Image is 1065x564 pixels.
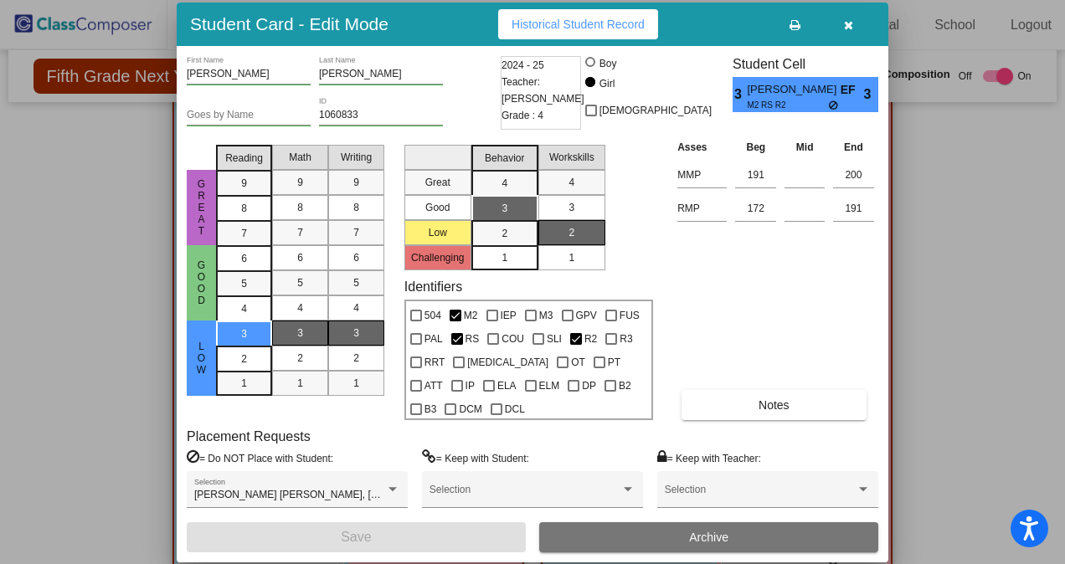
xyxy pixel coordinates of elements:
[620,305,640,326] span: FUS
[731,138,780,156] th: Beg
[497,376,517,396] span: ELA
[747,81,840,99] span: [PERSON_NAME]
[241,326,247,341] span: 3
[353,376,359,391] span: 1
[502,176,507,191] span: 4
[505,399,525,419] span: DCL
[353,300,359,315] span: 4
[424,376,443,396] span: ATT
[289,150,311,165] span: Math
[502,329,524,349] span: COU
[599,56,617,71] div: Boy
[498,9,658,39] button: Historical Student Record
[424,399,437,419] span: B3
[297,275,303,290] span: 5
[512,18,645,31] span: Historical Student Record
[194,489,450,500] span: [PERSON_NAME] [PERSON_NAME], [PERSON_NAME]
[502,57,544,74] span: 2024 - 25
[187,428,311,444] label: Placement Requests
[677,162,727,187] input: assessment
[841,81,864,99] span: EF
[341,150,372,165] span: Writing
[673,138,731,156] th: Asses
[194,178,209,237] span: Great
[241,251,247,266] span: 6
[502,74,584,107] span: Teacher: [PERSON_NAME]
[502,226,507,241] span: 2
[569,225,574,240] span: 2
[241,376,247,391] span: 1
[576,305,597,326] span: GPV
[241,176,247,191] span: 9
[502,250,507,265] span: 1
[571,352,585,372] span: OT
[241,226,247,241] span: 7
[297,300,303,315] span: 4
[689,531,728,544] span: Archive
[353,225,359,240] span: 7
[569,250,574,265] span: 1
[501,305,517,326] span: IEP
[190,13,388,34] h3: Student Card - Edit Mode
[319,110,443,121] input: Enter ID
[241,351,247,367] span: 2
[829,138,878,156] th: End
[569,200,574,215] span: 3
[404,279,462,295] label: Identifiers
[582,376,596,396] span: DP
[584,329,597,349] span: R2
[194,341,209,376] span: Low
[539,305,553,326] span: M3
[422,449,529,466] label: = Keep with Student:
[569,175,574,190] span: 4
[241,301,247,316] span: 4
[424,352,445,372] span: RRT
[466,376,475,396] span: IP
[297,351,303,366] span: 2
[353,326,359,341] span: 3
[620,329,632,349] span: R3
[341,530,371,544] span: Save
[864,85,878,105] span: 3
[682,390,866,420] button: Notes
[297,200,303,215] span: 8
[459,399,481,419] span: DCM
[225,151,263,166] span: Reading
[502,201,507,216] span: 3
[747,99,828,111] span: M2 RS R2
[353,250,359,265] span: 6
[599,100,712,120] span: [DEMOGRAPHIC_DATA]
[464,305,478,326] span: M2
[759,398,790,412] span: Notes
[187,449,333,466] label: = Do NOT Place with Student:
[194,259,209,306] span: Good
[297,376,303,391] span: 1
[353,175,359,190] span: 9
[241,276,247,291] span: 5
[467,352,548,372] span: [MEDICAL_DATA]
[241,201,247,216] span: 8
[424,305,441,326] span: 504
[547,329,562,349] span: SLI
[657,449,761,466] label: = Keep with Teacher:
[466,329,480,349] span: RS
[424,329,443,349] span: PAL
[780,138,829,156] th: Mid
[297,326,303,341] span: 3
[539,522,878,552] button: Archive
[599,76,615,91] div: Girl
[485,151,524,166] span: Behavior
[353,275,359,290] span: 5
[502,107,543,124] span: Grade : 4
[608,352,620,372] span: PT
[549,150,594,165] span: Workskills
[297,225,303,240] span: 7
[297,250,303,265] span: 6
[353,351,359,366] span: 2
[677,196,727,221] input: assessment
[187,522,526,552] button: Save
[353,200,359,215] span: 8
[733,56,878,72] h3: Student Cell
[539,376,560,396] span: ELM
[187,110,311,121] input: goes by name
